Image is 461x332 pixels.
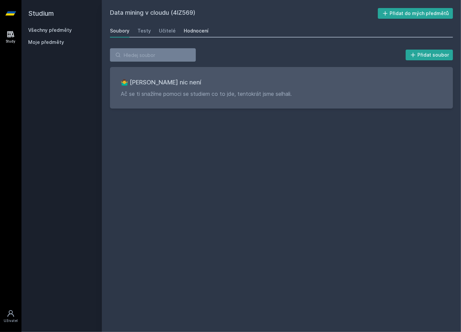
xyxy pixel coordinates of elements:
[110,24,129,38] a: Soubory
[406,50,453,60] button: Přidat soubor
[137,24,151,38] a: Testy
[28,27,72,33] a: Všechny předměty
[137,27,151,34] div: Testy
[159,27,176,34] div: Učitelé
[6,39,16,44] div: Study
[121,78,442,87] h3: 🤷‍♂️ [PERSON_NAME] nic není
[378,8,453,19] button: Přidat do mých předmětů
[110,27,129,34] div: Soubory
[4,318,18,323] div: Uživatel
[184,27,209,34] div: Hodnocení
[1,306,20,327] a: Uživatel
[110,48,196,62] input: Hledej soubor
[184,24,209,38] a: Hodnocení
[28,39,64,46] span: Moje předměty
[159,24,176,38] a: Učitelé
[121,90,442,98] p: Ač se ti snažíme pomoci se studiem co to jde, tentokrát jsme selhali.
[1,27,20,47] a: Study
[110,8,378,19] h2: Data mining v cloudu (4IZ569)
